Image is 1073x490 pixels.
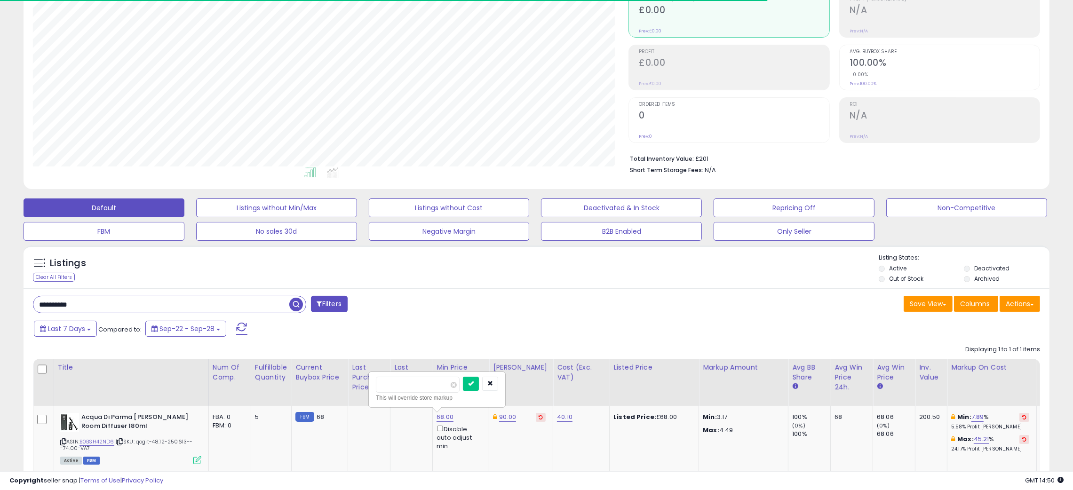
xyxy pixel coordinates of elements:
[145,321,226,337] button: Sep-22 - Sep-28
[369,198,530,217] button: Listings without Cost
[24,198,184,217] button: Default
[639,110,829,123] h2: 0
[877,422,890,429] small: (0%)
[703,426,719,435] strong: Max:
[714,198,874,217] button: Repricing Off
[792,382,798,391] small: Avg BB Share.
[850,102,1040,107] span: ROI
[24,222,184,241] button: FBM
[850,81,876,87] small: Prev: 100.00%
[34,321,97,337] button: Last 7 Days
[613,363,695,372] div: Listed Price
[919,363,943,382] div: Inv. value
[835,363,869,392] div: Avg Win Price 24h.
[947,359,1037,406] th: The percentage added to the cost of goods (COGS) that forms the calculator for Min & Max prices.
[639,134,652,139] small: Prev: 0
[877,382,882,391] small: Avg Win Price.
[639,5,829,17] h2: £0.00
[613,413,691,421] div: £68.00
[213,421,244,430] div: FBM: 0
[630,152,1033,164] li: £201
[1022,415,1026,419] i: Revert to store-level Min Markup
[213,363,247,382] div: Num of Comp.
[60,438,193,452] span: | SKU: qogit-48.12-250613---74.00-VA7
[369,222,530,241] button: Negative Margin
[974,264,1009,272] label: Deactivated
[80,476,120,485] a: Terms of Use
[1025,476,1064,485] span: 2025-10-6 14:50 GMT
[951,414,955,420] i: This overrides the store level min markup for this listing
[60,413,201,463] div: ASIN:
[255,413,284,421] div: 5
[79,438,114,446] a: B0BSH42ND6
[557,363,605,382] div: Cost (Exc. VAT)
[311,296,348,312] button: Filters
[60,457,82,465] span: All listings currently available for purchase on Amazon
[394,363,429,402] div: Last Purchase Date (GMT)
[196,222,357,241] button: No sales 30d
[213,413,244,421] div: FBA: 0
[850,5,1040,17] h2: N/A
[835,413,866,421] div: 68
[639,28,661,34] small: Prev: £0.00
[714,222,874,241] button: Only Seller
[630,155,694,163] b: Total Inventory Value:
[639,81,661,87] small: Prev: £0.00
[889,275,923,283] label: Out of Stock
[630,166,703,174] b: Short Term Storage Fees:
[437,424,482,450] div: Disable auto adjust min
[58,363,205,372] div: Title
[951,413,1029,430] div: %
[792,363,827,382] div: Avg BB Share
[437,363,485,372] div: Min Price
[792,413,830,421] div: 100%
[493,414,497,420] i: This overrides the store level Dynamic Max Price for this listing
[639,57,829,70] h2: £0.00
[196,198,357,217] button: Listings without Min/Max
[1022,437,1026,442] i: Revert to store-level Max Markup
[960,299,990,308] span: Columns
[919,413,940,421] div: 200.50
[60,413,79,432] img: 41jQ3V-dqML._SL40_.jpg
[255,363,287,382] div: Fulfillable Quantity
[904,296,953,312] button: Save View
[376,393,498,403] div: This will override store markup
[877,363,911,382] div: Avg Win Price
[122,476,163,485] a: Privacy Policy
[9,476,163,485] div: seller snap | |
[965,345,1040,354] div: Displaying 1 to 1 of 1 items
[879,253,1049,262] p: Listing States:
[295,412,314,422] small: FBM
[159,324,215,333] span: Sep-22 - Sep-28
[971,412,984,422] a: 7.89
[850,57,1040,70] h2: 100.00%
[295,363,344,382] div: Current Buybox Price
[705,166,716,174] span: N/A
[352,363,386,392] div: Last Purchase Price
[850,28,868,34] small: Prev: N/A
[792,422,805,429] small: (0%)
[703,413,781,421] p: 3.17
[850,110,1040,123] h2: N/A
[83,457,100,465] span: FBM
[33,273,75,282] div: Clear All Filters
[886,198,1047,217] button: Non-Competitive
[703,363,784,372] div: Markup Amount
[951,436,955,442] i: This overrides the store level max markup for this listing
[639,102,829,107] span: Ordered Items
[792,430,830,438] div: 100%
[877,430,915,438] div: 68.06
[437,412,453,422] a: 68.00
[974,275,1000,283] label: Archived
[81,413,196,433] b: Acqua Di Parma [PERSON_NAME] Room Diffuser 180ml
[951,435,1029,452] div: %
[98,325,142,334] span: Compared to:
[957,412,971,421] b: Min:
[951,446,1029,452] p: 24.17% Profit [PERSON_NAME]
[541,222,702,241] button: B2B Enabled
[557,412,572,422] a: 40.10
[850,49,1040,55] span: Avg. Buybox Share
[9,476,44,485] strong: Copyright
[889,264,906,272] label: Active
[974,435,989,444] a: 45.21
